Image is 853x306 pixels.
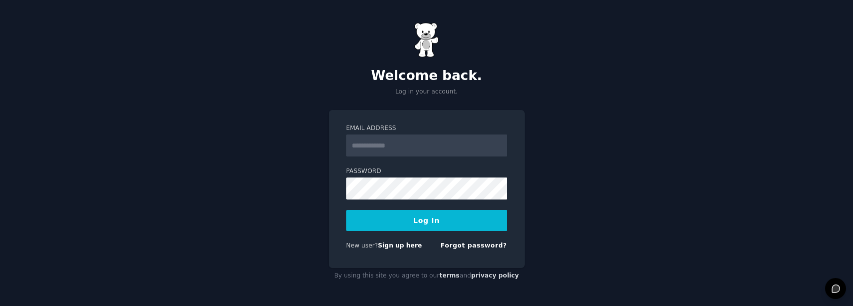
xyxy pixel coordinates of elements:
[471,272,519,279] a: privacy policy
[329,87,525,96] p: Log in your account.
[441,242,507,249] a: Forgot password?
[346,242,378,249] span: New user?
[346,167,507,176] label: Password
[439,272,459,279] a: terms
[378,242,422,249] a: Sign up here
[346,210,507,231] button: Log In
[329,68,525,84] h2: Welcome back.
[346,124,507,133] label: Email Address
[414,22,439,57] img: Gummy Bear
[329,268,525,284] div: By using this site you agree to our and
